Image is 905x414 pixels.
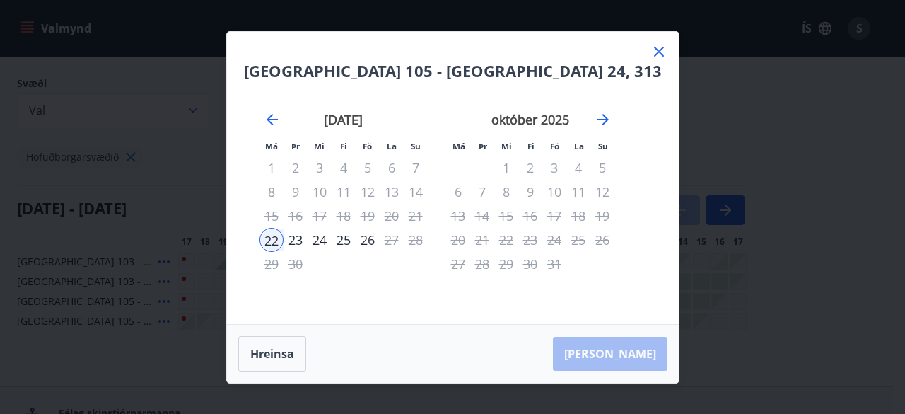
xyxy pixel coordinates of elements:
[470,180,494,204] td: Not available. þriðjudagur, 7. október 2025
[590,228,614,252] td: Not available. sunnudagur, 26. október 2025
[595,111,612,128] div: Move forward to switch to the next month.
[542,156,566,180] div: Aðeins útritun í boði
[356,180,380,204] td: Not available. föstudagur, 12. september 2025
[380,204,404,228] td: Not available. laugardagur, 20. september 2025
[356,228,380,252] td: Choose föstudagur, 26. september 2025 as your check-out date. It’s available.
[542,252,566,276] div: Aðeins útritun í boði
[518,180,542,204] td: Not available. fimmtudagur, 9. október 2025
[332,180,356,204] td: Not available. fimmtudagur, 11. september 2025
[446,204,470,228] td: Not available. mánudagur, 13. október 2025
[590,156,614,180] td: Not available. sunnudagur, 5. október 2025
[542,228,566,252] td: Not available. föstudagur, 24. október 2025
[332,228,356,252] div: 25
[566,204,590,228] td: Not available. laugardagur, 18. október 2025
[470,252,494,276] td: Not available. þriðjudagur, 28. október 2025
[446,180,470,204] div: Aðeins útritun í boði
[566,156,590,180] td: Not available. laugardagur, 4. október 2025
[590,180,614,204] td: Not available. sunnudagur, 12. október 2025
[446,228,470,252] td: Not available. mánudagur, 20. október 2025
[259,252,284,276] td: Not available. mánudagur, 29. september 2025
[380,156,404,180] td: Not available. laugardagur, 6. september 2025
[314,141,325,151] small: Mi
[494,204,518,228] td: Not available. miðvikudagur, 15. október 2025
[494,180,518,204] td: Not available. miðvikudagur, 8. október 2025
[308,180,332,204] td: Not available. miðvikudagur, 10. september 2025
[380,180,404,204] td: Not available. laugardagur, 13. september 2025
[479,141,487,151] small: Þr
[518,228,542,252] td: Not available. fimmtudagur, 23. október 2025
[566,180,590,204] td: Not available. laugardagur, 11. október 2025
[518,204,542,228] div: Aðeins útritun í boði
[356,228,380,252] div: Aðeins útritun í boði
[284,228,308,252] div: 23
[518,204,542,228] td: Not available. fimmtudagur, 16. október 2025
[244,60,662,81] h4: [GEOGRAPHIC_DATA] 105 - [GEOGRAPHIC_DATA] 24, 313
[259,180,284,204] td: Not available. mánudagur, 8. september 2025
[264,111,281,128] div: Move backward to switch to the previous month.
[491,111,569,128] strong: október 2025
[566,228,590,252] td: Not available. laugardagur, 25. október 2025
[308,204,332,228] td: Not available. miðvikudagur, 17. september 2025
[380,228,404,252] td: Not available. laugardagur, 27. september 2025
[404,228,428,252] td: Not available. sunnudagur, 28. september 2025
[446,252,470,276] td: Not available. mánudagur, 27. október 2025
[356,156,380,180] td: Not available. föstudagur, 5. september 2025
[308,228,332,252] div: 24
[590,204,614,228] td: Not available. sunnudagur, 19. október 2025
[332,204,356,228] td: Not available. fimmtudagur, 18. september 2025
[308,156,332,180] td: Not available. miðvikudagur, 3. september 2025
[291,141,300,151] small: Þr
[494,252,518,276] td: Not available. miðvikudagur, 29. október 2025
[404,156,428,180] td: Not available. sunnudagur, 7. september 2025
[244,93,632,307] div: Calendar
[527,141,535,151] small: Fi
[550,141,559,151] small: Fö
[340,141,347,151] small: Fi
[494,228,518,252] td: Not available. miðvikudagur, 22. október 2025
[265,141,278,151] small: Má
[332,156,356,180] td: Not available. fimmtudagur, 4. september 2025
[411,141,421,151] small: Su
[598,141,608,151] small: Su
[284,228,308,252] td: Choose þriðjudagur, 23. september 2025 as your check-out date. It’s available.
[324,111,363,128] strong: [DATE]
[404,204,428,228] td: Not available. sunnudagur, 21. september 2025
[259,156,284,180] td: Not available. mánudagur, 1. september 2025
[501,141,512,151] small: Mi
[284,180,308,204] td: Not available. þriðjudagur, 9. september 2025
[284,252,308,276] td: Not available. þriðjudagur, 30. september 2025
[542,180,566,204] td: Not available. föstudagur, 10. október 2025
[494,156,518,180] td: Not available. miðvikudagur, 1. október 2025
[259,228,284,252] td: Selected as start date. mánudagur, 22. september 2025
[404,180,428,204] td: Not available. sunnudagur, 14. september 2025
[308,228,332,252] td: Choose miðvikudagur, 24. september 2025 as your check-out date. It’s available.
[542,156,566,180] td: Not available. föstudagur, 3. október 2025
[356,204,380,228] td: Not available. föstudagur, 19. september 2025
[542,204,566,228] td: Not available. föstudagur, 17. október 2025
[574,141,584,151] small: La
[452,141,465,151] small: Má
[259,204,284,228] td: Not available. mánudagur, 15. september 2025
[259,228,284,252] div: 22
[363,141,372,151] small: Fö
[470,204,494,228] td: Not available. þriðjudagur, 14. október 2025
[542,228,566,252] div: Aðeins útritun í boði
[542,252,566,276] td: Not available. föstudagur, 31. október 2025
[332,228,356,252] td: Choose fimmtudagur, 25. september 2025 as your check-out date. It’s available.
[518,156,542,180] td: Not available. fimmtudagur, 2. október 2025
[446,180,470,204] td: Not available. mánudagur, 6. október 2025
[284,156,308,180] td: Not available. þriðjudagur, 2. september 2025
[518,252,542,276] td: Not available. fimmtudagur, 30. október 2025
[238,336,306,372] button: Hreinsa
[470,228,494,252] td: Not available. þriðjudagur, 21. október 2025
[387,141,397,151] small: La
[284,204,308,228] td: Not available. þriðjudagur, 16. september 2025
